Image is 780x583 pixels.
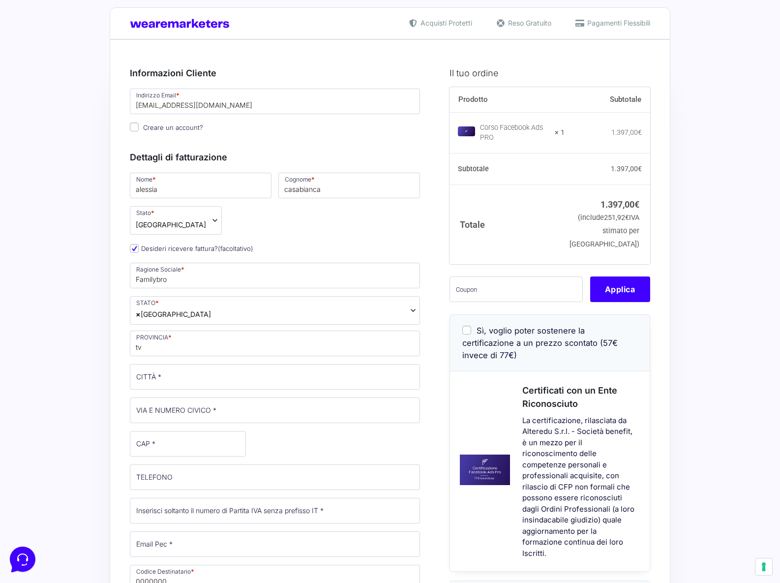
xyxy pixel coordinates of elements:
[130,173,271,198] input: Nome *
[16,85,181,104] button: Inizia una conversazione
[130,206,222,235] span: Stato
[130,123,139,131] input: Creare un account?
[8,8,165,24] h2: Ciao da Marketers 👋
[625,214,629,222] span: €
[638,128,642,136] span: €
[130,531,420,557] input: Email Pec *
[68,316,129,338] button: Messaggi
[130,151,420,164] h3: Dettagli di fatturazione
[130,398,420,423] input: VIA E NUMERO CIVICO *
[130,498,420,523] input: Inserisci soltanto il numero di Partita IVA senza prefisso IT *
[8,545,37,574] iframe: Customerly Messenger Launcher
[143,123,203,131] span: Creare un account?
[458,126,475,136] img: Corso Facebook Ads PRO
[462,326,618,360] span: Sì, voglio poter sostenere la certificazione a un prezzo scontato (57€ invece di 77€)
[522,415,637,559] p: La certificazione, rilasciata da Alteredu S.r.l. - Società benefit, è un mezzo per il riconoscime...
[130,364,420,390] input: CITTÀ *
[130,431,246,457] input: CAP *
[16,56,35,76] img: dark
[136,309,141,319] span: ×
[570,214,639,248] small: (include IVA stimato per [GEOGRAPHIC_DATA])
[418,18,472,28] span: Acquisti Protetti
[555,128,565,138] strong: × 1
[30,330,46,338] p: Home
[450,455,510,485] img: Schermata-2023-01-03-alle-15.10.31-300x181.png
[278,173,420,198] input: Cognome *
[130,464,420,490] input: TELEFONO
[105,124,181,132] a: Apri Centro Assistenza
[450,276,583,302] input: Coupon
[604,214,629,222] span: 251,92
[130,331,420,356] input: PROVINCIA *
[462,326,471,335] input: Sì, voglio poter sostenere la certificazione a un prezzo scontato (57€ invece di 77€)
[41,67,161,77] p: Ti risponderemo il prima possibile 🙂 Per non perdere questa conversazione, lasciaci una mail di c...
[167,55,181,64] p: 1 g fa
[634,199,639,210] span: €
[522,385,617,409] span: Certificati con un Ente Riconosciuto
[16,39,84,47] span: Le tue conversazioni
[600,199,639,210] bdi: 1.397,00
[565,87,650,113] th: Subtotale
[130,296,420,325] span: Italia
[218,245,253,252] span: (facoltativo)
[130,66,420,80] h3: Informazioni Cliente
[130,244,139,253] input: Desideri ricevere fattura?(facoltativo)
[8,316,68,338] button: Home
[611,128,642,136] bdi: 1.397,00
[136,309,211,319] span: Italia
[64,91,145,98] span: Inizia una conversazione
[450,184,565,264] th: Totale
[480,123,549,143] div: Corso Facebook Ads PRO
[41,55,161,65] span: Aura
[611,165,642,173] bdi: 1.397,00
[638,165,642,173] span: €
[130,245,253,252] label: Desideri ricevere fattura?
[450,66,650,80] h3: Il tuo ordine
[130,263,420,288] input: Ragione Sociale *
[88,39,181,47] a: [DEMOGRAPHIC_DATA] tutto
[136,219,206,230] span: Italia
[85,330,112,338] p: Messaggi
[130,89,420,114] input: Indirizzo Email *
[590,276,650,302] button: Applica
[585,18,650,28] span: Pagamenti Flessibili
[755,558,772,575] button: Le tue preferenze relative al consenso per le tecnologie di tracciamento
[22,145,161,155] input: Cerca un articolo...
[128,316,189,338] button: Aiuto
[12,51,185,81] a: AuraTi risponderemo il prima possibile 🙂 Per non perdere questa conversazione, lasciaci una mail ...
[16,124,77,132] span: Trova una risposta
[450,153,565,185] th: Subtotale
[506,18,551,28] span: Reso Gratuito
[450,87,565,113] th: Prodotto
[151,330,166,338] p: Aiuto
